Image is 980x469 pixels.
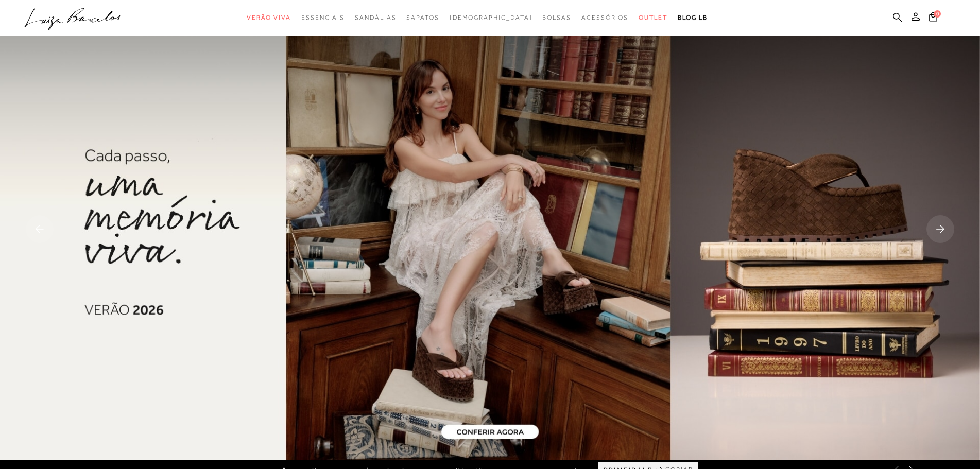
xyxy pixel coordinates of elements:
[639,8,667,27] a: noSubCategoriesText
[301,14,345,21] span: Essenciais
[581,8,628,27] a: noSubCategoriesText
[247,14,291,21] span: Verão Viva
[450,14,532,21] span: [DEMOGRAPHIC_DATA]
[355,8,396,27] a: noSubCategoriesText
[581,14,628,21] span: Acessórios
[301,8,345,27] a: noSubCategoriesText
[247,8,291,27] a: noSubCategoriesText
[926,11,940,25] button: 0
[934,10,941,18] span: 0
[639,14,667,21] span: Outlet
[542,8,571,27] a: noSubCategoriesText
[355,14,396,21] span: Sandálias
[678,14,708,21] span: BLOG LB
[542,14,571,21] span: Bolsas
[678,8,708,27] a: BLOG LB
[450,8,532,27] a: noSubCategoriesText
[406,8,439,27] a: noSubCategoriesText
[406,14,439,21] span: Sapatos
